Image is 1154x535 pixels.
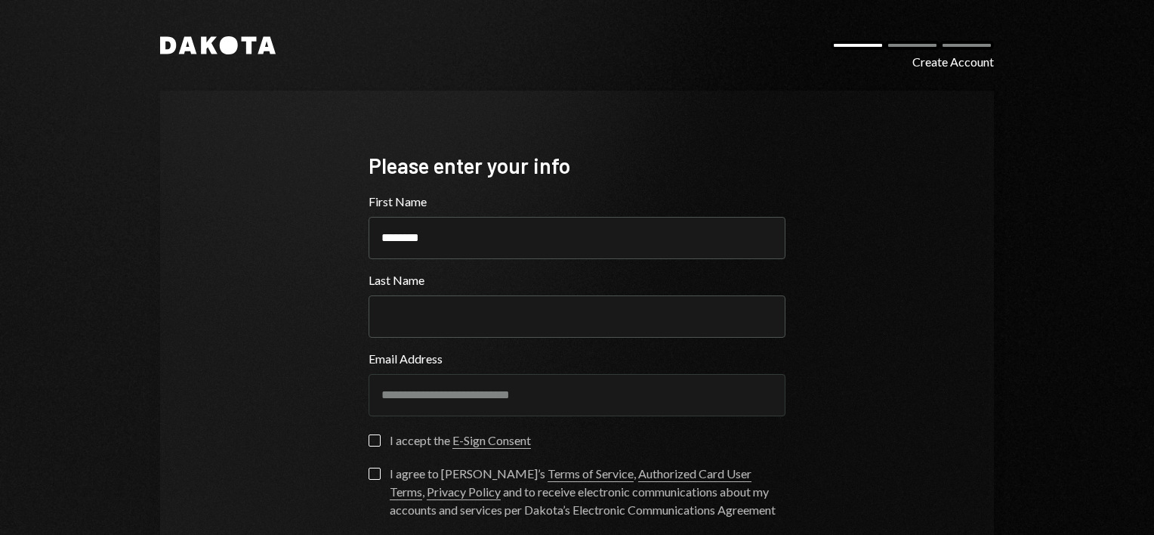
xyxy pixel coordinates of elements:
button: I agree to [PERSON_NAME]’s Terms of Service, Authorized Card User Terms, Privacy Policy and to re... [369,468,381,480]
button: I accept the E-Sign Consent [369,434,381,447]
label: Email Address [369,350,785,368]
a: E-Sign Consent [452,433,531,449]
label: Last Name [369,271,785,289]
div: Create Account [912,53,994,71]
div: I accept the [390,431,531,450]
label: First Name [369,193,785,211]
a: Authorized Card User Terms [390,466,751,500]
div: Please enter your info [369,151,785,181]
a: Terms of Service [548,466,634,482]
a: Privacy Policy [427,484,501,500]
div: I agree to [PERSON_NAME]’s , , and to receive electronic communications about my accounts and ser... [390,465,785,519]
